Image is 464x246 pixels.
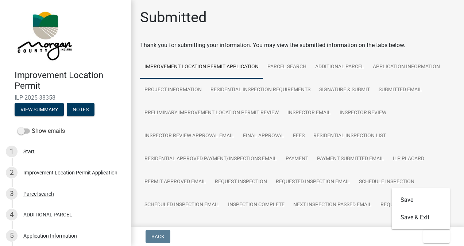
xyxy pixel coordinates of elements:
[6,209,18,220] div: 4
[376,193,437,217] a: Request Inspection
[423,230,450,243] button: Exit
[263,55,311,79] a: Parcel search
[281,147,313,171] a: Payment
[313,147,388,171] a: Payment Submitted Email
[289,193,376,217] a: Next Inspection Passed Email
[224,193,289,217] a: Inspection Complete
[140,124,239,148] a: Inspector Review Approval Email
[140,216,223,240] a: Requested Inspection Email
[210,170,271,194] a: Request Inspection
[15,103,64,116] button: View Summary
[392,188,450,229] div: Exit
[429,234,440,239] span: Exit
[23,212,72,217] div: ADDITIONAL PARCEL
[15,94,117,101] span: ILP-2025-38358
[206,78,315,102] a: Residential Inspection Requirements
[67,103,94,116] button: Notes
[239,124,289,148] a: Final Approval
[289,124,309,148] a: Fees
[6,146,18,157] div: 1
[311,55,368,79] a: ADDITIONAL PARCEL
[15,8,73,62] img: Morgan County, Indiana
[374,78,426,102] a: Submitted Email
[140,9,207,26] h1: Submitted
[392,209,450,226] button: Save & Exit
[146,230,170,243] button: Back
[392,191,450,209] button: Save
[388,147,429,171] a: ILP Placard
[335,101,391,125] a: Inspector Review
[6,167,18,178] div: 2
[15,107,64,113] wm-modal-confirm: Summary
[287,216,371,240] a: Scheduled Inspection Email
[368,55,444,79] a: Application Information
[151,234,165,239] span: Back
[140,78,206,102] a: Project Information
[315,78,374,102] a: Signature & Submit
[23,233,77,238] div: Application Information
[140,41,455,50] div: Thank you for submitting your information. You may view the submitted information on the tabs below.
[283,101,335,125] a: Inspector Email
[371,216,436,240] a: Inspection Complete
[23,170,117,175] div: Improvement Location Permit Application
[271,170,355,194] a: Requested Inspection Email
[140,55,263,79] a: Improvement Location Permit Application
[6,230,18,242] div: 5
[355,170,419,194] a: Schedule Inspection
[140,147,281,171] a: Residential Approved Payment/Inspections Email
[140,170,210,194] a: Permit Approved Email
[6,188,18,200] div: 3
[23,191,54,196] div: Parcel search
[15,70,125,91] h4: Improvement Location Permit
[223,216,287,240] a: Schedule Inspection
[23,149,35,154] div: Start
[309,124,390,148] a: Residential Inspection List
[140,101,283,125] a: Preliminary Improvement Location Permit Review
[67,107,94,113] wm-modal-confirm: Notes
[18,127,65,135] label: Show emails
[140,193,224,217] a: Scheduled Inspection Email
